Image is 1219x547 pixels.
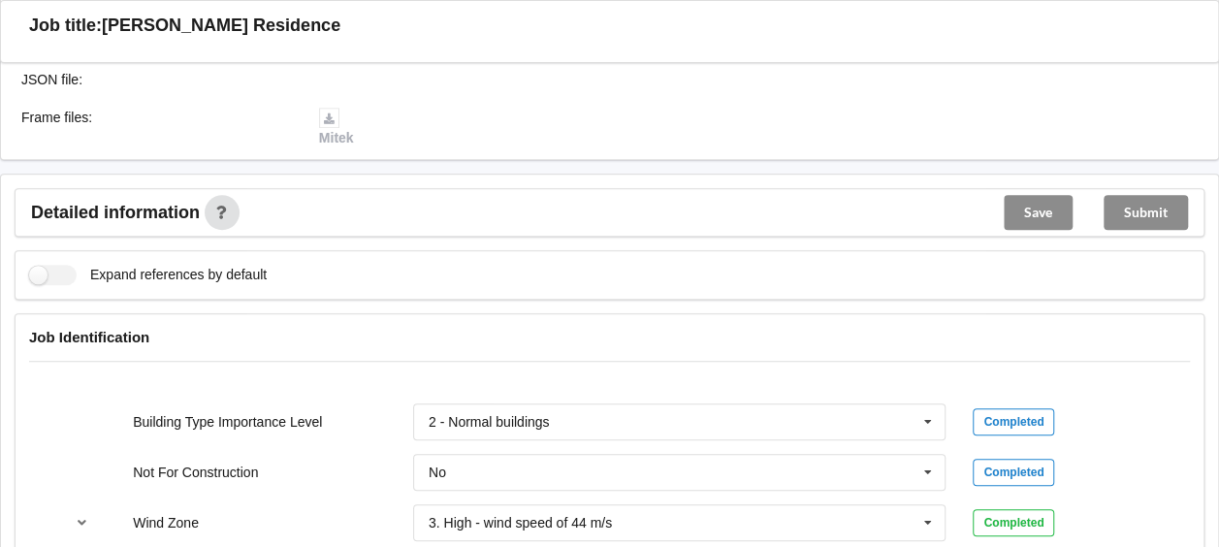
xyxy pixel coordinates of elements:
h3: Job title: [29,15,102,37]
div: 2 - Normal buildings [429,415,550,429]
div: No [429,466,446,479]
div: Completed [973,509,1054,536]
label: Expand references by default [29,265,267,285]
div: Completed [973,459,1054,486]
h4: Job Identification [29,328,1190,346]
button: reference-toggle [63,505,101,540]
label: Wind Zone [133,515,199,531]
span: Detailed information [31,204,200,221]
label: Not For Construction [133,465,258,480]
div: Frame files : [8,108,305,148]
div: Completed [973,408,1054,435]
label: Building Type Importance Level [133,414,322,430]
a: Mitek [319,110,354,146]
h3: [PERSON_NAME] Residence [102,15,340,37]
div: 3. High - wind speed of 44 m/s [429,516,612,530]
div: JSON file : [8,70,305,89]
